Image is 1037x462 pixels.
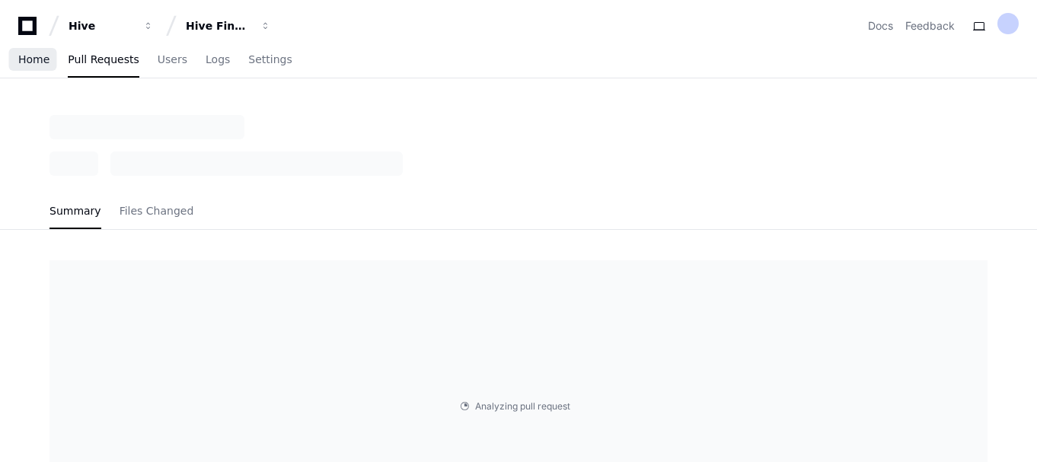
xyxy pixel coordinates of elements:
[68,55,139,64] span: Pull Requests
[475,400,570,413] span: Analyzing pull request
[248,43,292,78] a: Settings
[120,206,194,215] span: Files Changed
[68,43,139,78] a: Pull Requests
[69,18,134,33] div: Hive
[206,55,230,64] span: Logs
[62,12,160,40] button: Hive
[186,18,251,33] div: Hive Financial Systems
[905,18,955,33] button: Feedback
[158,55,187,64] span: Users
[158,43,187,78] a: Users
[206,43,230,78] a: Logs
[18,55,49,64] span: Home
[868,18,893,33] a: Docs
[49,206,101,215] span: Summary
[248,55,292,64] span: Settings
[180,12,277,40] button: Hive Financial Systems
[18,43,49,78] a: Home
